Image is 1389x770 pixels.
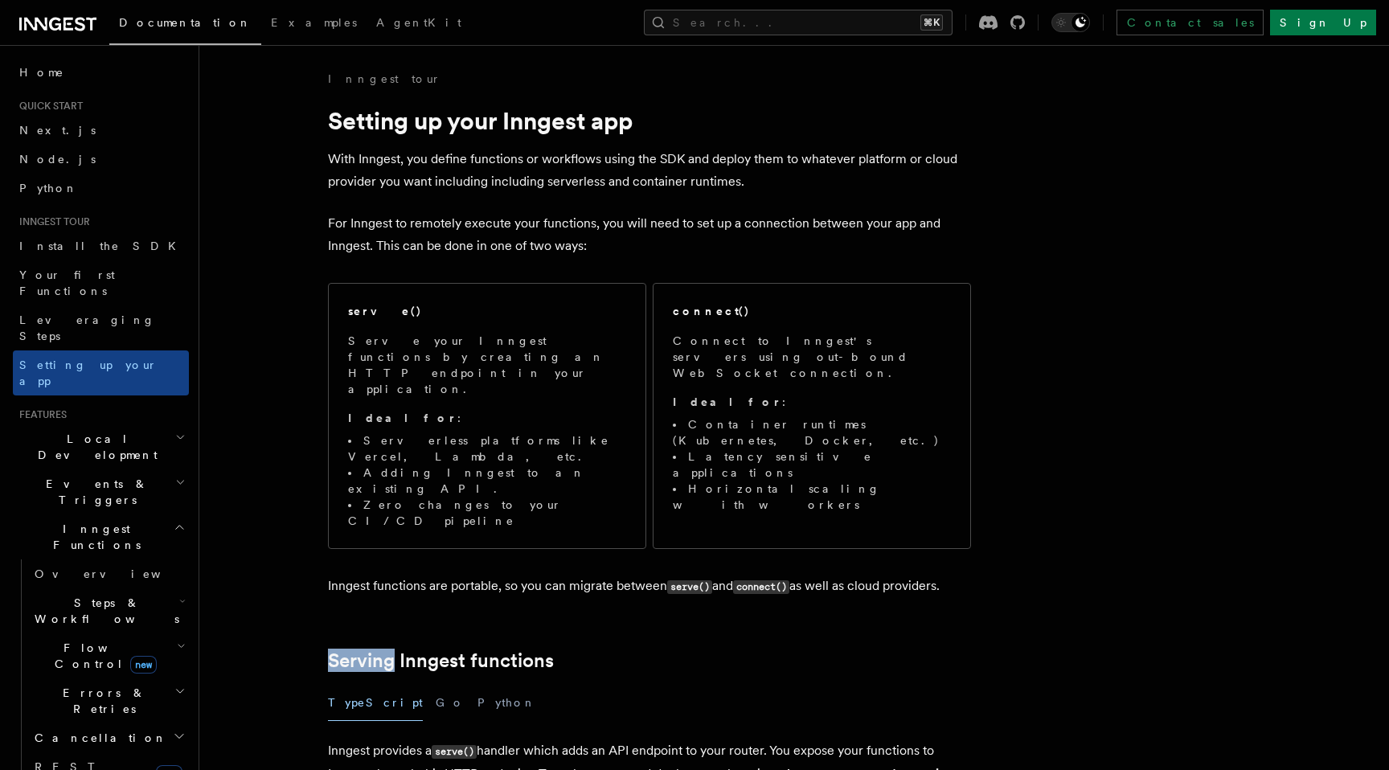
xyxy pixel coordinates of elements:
li: Latency sensitive applications [673,448,951,481]
span: Next.js [19,124,96,137]
button: Go [436,685,465,721]
a: AgentKit [367,5,471,43]
span: Install the SDK [19,240,186,252]
a: Home [13,58,189,87]
li: Container runtimes (Kubernetes, Docker, etc.) [673,416,951,448]
button: Steps & Workflows [28,588,189,633]
button: Events & Triggers [13,469,189,514]
button: Local Development [13,424,189,469]
span: Node.js [19,153,96,166]
span: Inngest Functions [13,521,174,553]
p: Connect to Inngest's servers using out-bound WebSocket connection. [673,333,951,381]
h1: Setting up your Inngest app [328,106,971,135]
span: Setting up your app [19,358,158,387]
a: serve()Serve your Inngest functions by creating an HTTP endpoint in your application.Ideal for:Se... [328,283,646,549]
a: Overview [28,559,189,588]
li: Zero changes to your CI/CD pipeline [348,497,626,529]
a: Python [13,174,189,203]
strong: Ideal for [348,412,457,424]
button: Cancellation [28,723,189,752]
a: Node.js [13,145,189,174]
strong: Ideal for [673,395,782,408]
span: Home [19,64,64,80]
h2: connect() [673,303,750,319]
button: TypeScript [328,685,423,721]
li: Serverless platforms like Vercel, Lambda, etc. [348,432,626,465]
li: Horizontal scaling with workers [673,481,951,513]
span: Flow Control [28,640,177,672]
code: serve() [432,745,477,759]
span: Errors & Retries [28,685,174,717]
span: Overview [35,567,200,580]
span: Events & Triggers [13,476,175,508]
button: Search...⌘K [644,10,953,35]
span: Examples [271,16,357,29]
p: With Inngest, you define functions or workflows using the SDK and deploy them to whatever platfor... [328,148,971,193]
li: Adding Inngest to an existing API. [348,465,626,497]
code: serve() [667,580,712,594]
a: Sign Up [1270,10,1376,35]
p: : [348,410,626,426]
h2: serve() [348,303,422,319]
p: For Inngest to remotely execute your functions, you will need to set up a connection between your... [328,212,971,257]
span: Features [13,408,67,421]
span: Inngest tour [13,215,90,228]
a: Leveraging Steps [13,305,189,350]
code: connect() [733,580,789,594]
span: Python [19,182,78,195]
span: Local Development [13,431,175,463]
a: Setting up your app [13,350,189,395]
span: new [130,656,157,674]
kbd: ⌘K [920,14,943,31]
span: Quick start [13,100,83,113]
a: Documentation [109,5,261,45]
p: Inngest functions are portable, so you can migrate between and as well as cloud providers. [328,575,971,598]
span: Leveraging Steps [19,313,155,342]
a: Your first Functions [13,260,189,305]
button: Toggle dark mode [1051,13,1090,32]
a: Install the SDK [13,231,189,260]
button: Flow Controlnew [28,633,189,678]
span: Documentation [119,16,252,29]
a: Contact sales [1117,10,1264,35]
p: Serve your Inngest functions by creating an HTTP endpoint in your application. [348,333,626,397]
span: Your first Functions [19,268,115,297]
span: Steps & Workflows [28,595,179,627]
button: Python [477,685,536,721]
span: AgentKit [376,16,461,29]
a: Examples [261,5,367,43]
button: Errors & Retries [28,678,189,723]
button: Inngest Functions [13,514,189,559]
a: connect()Connect to Inngest's servers using out-bound WebSocket connection.Ideal for:Container ru... [653,283,971,549]
a: Inngest tour [328,71,440,87]
span: Cancellation [28,730,167,746]
a: Next.js [13,116,189,145]
p: : [673,394,951,410]
a: Serving Inngest functions [328,649,554,672]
